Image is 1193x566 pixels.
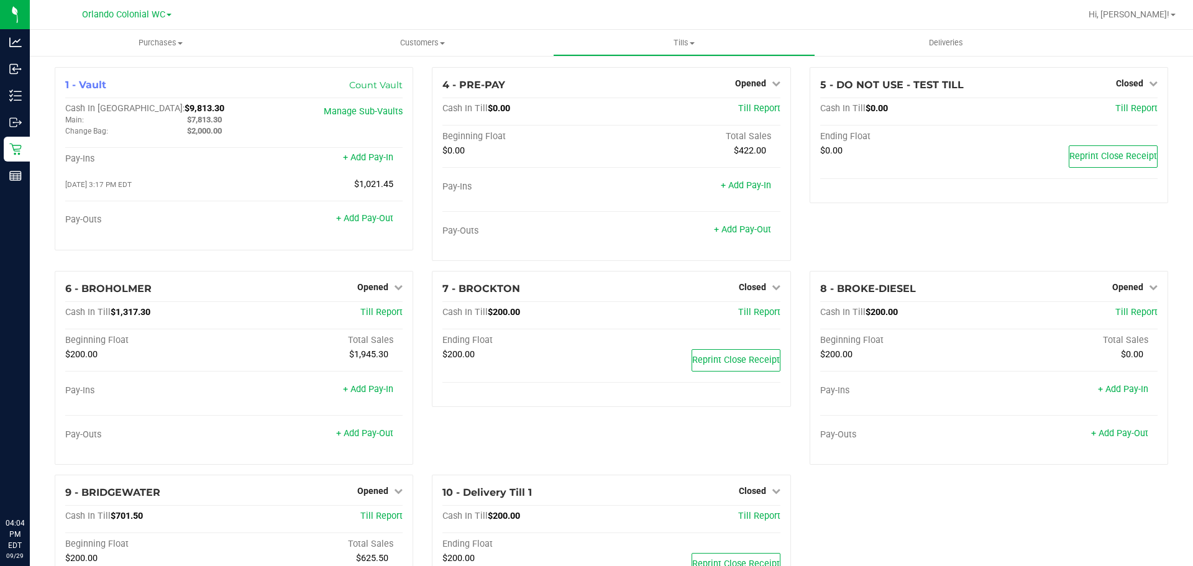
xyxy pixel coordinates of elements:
span: Cash In Till [65,307,111,317]
span: $0.00 [442,145,465,156]
span: $1,021.45 [354,179,393,189]
inline-svg: Inventory [9,89,22,102]
div: Ending Float [442,539,611,550]
span: Cash In Till [820,103,866,114]
span: $0.00 [1121,349,1143,360]
span: Closed [739,486,766,496]
div: Beginning Float [820,335,989,346]
span: Deliveries [912,37,980,48]
span: $200.00 [65,553,98,564]
a: Till Report [1115,307,1158,317]
div: Pay-Outs [65,214,234,226]
span: Opened [1112,282,1143,292]
inline-svg: Reports [9,170,22,182]
span: Cash In [GEOGRAPHIC_DATA]: [65,103,185,114]
div: Total Sales [234,539,403,550]
span: $422.00 [734,145,766,156]
div: Total Sales [611,131,780,142]
span: Cash In Till [820,307,866,317]
div: Beginning Float [65,335,234,346]
a: + Add Pay-In [343,384,393,395]
span: Cash In Till [442,103,488,114]
span: Purchases [30,37,291,48]
span: $7,813.30 [187,115,222,124]
span: Orlando Colonial WC [82,9,165,20]
span: Opened [357,282,388,292]
span: Closed [739,282,766,292]
span: $200.00 [65,349,98,360]
span: $1,945.30 [349,349,388,360]
a: + Add Pay-Out [336,213,393,224]
div: Total Sales [234,335,403,346]
a: Till Report [738,307,780,317]
div: Ending Float [820,131,989,142]
a: Till Report [1115,103,1158,114]
span: 1 - Vault [65,79,106,91]
a: Till Report [738,103,780,114]
span: Till Report [360,307,403,317]
span: $701.50 [111,511,143,521]
div: Ending Float [442,335,611,346]
a: + Add Pay-In [1098,384,1148,395]
span: 4 - PRE-PAY [442,79,505,91]
a: Customers [291,30,553,56]
p: 09/29 [6,551,24,560]
inline-svg: Analytics [9,36,22,48]
a: Purchases [30,30,291,56]
span: 5 - DO NOT USE - TEST TILL [820,79,964,91]
span: Cash In Till [442,511,488,521]
span: [DATE] 3:17 PM EDT [65,180,132,189]
div: Total Sales [989,335,1158,346]
span: Cash In Till [65,511,111,521]
span: Main: [65,116,84,124]
span: Reprint Close Receipt [1069,151,1157,162]
div: Pay-Outs [442,226,611,237]
button: Reprint Close Receipt [692,349,780,372]
span: $2,000.00 [187,126,222,135]
span: $0.00 [488,103,510,114]
span: 10 - Delivery Till 1 [442,486,532,498]
span: $200.00 [866,307,898,317]
a: Till Report [738,511,780,521]
button: Reprint Close Receipt [1069,145,1158,168]
a: + Add Pay-In [343,152,393,163]
span: Hi, [PERSON_NAME]! [1089,9,1169,19]
a: + Add Pay-Out [1091,428,1148,439]
span: Closed [1116,78,1143,88]
a: Count Vault [349,80,403,91]
span: Change Bag: [65,127,108,135]
span: $200.00 [488,511,520,521]
inline-svg: Inbound [9,63,22,75]
a: + Add Pay-In [721,180,771,191]
inline-svg: Retail [9,143,22,155]
span: $200.00 [442,553,475,564]
span: $9,813.30 [185,103,224,114]
div: Pay-Ins [65,385,234,396]
div: Pay-Ins [442,181,611,193]
a: Deliveries [815,30,1077,56]
span: 8 - BROKE-DIESEL [820,283,916,294]
a: Till Report [360,511,403,521]
span: Opened [357,486,388,496]
span: $200.00 [488,307,520,317]
span: $200.00 [820,349,852,360]
span: Cash In Till [442,307,488,317]
a: Tills [553,30,815,56]
span: 7 - BROCKTON [442,283,520,294]
a: + Add Pay-Out [714,224,771,235]
span: Customers [292,37,552,48]
span: $625.50 [356,553,388,564]
p: 04:04 PM EDT [6,518,24,551]
span: $0.00 [866,103,888,114]
span: Tills [554,37,814,48]
span: 6 - BROHOLMER [65,283,152,294]
span: Reprint Close Receipt [692,355,780,365]
a: Manage Sub-Vaults [324,106,403,117]
inline-svg: Outbound [9,116,22,129]
iframe: Resource center [12,467,50,504]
